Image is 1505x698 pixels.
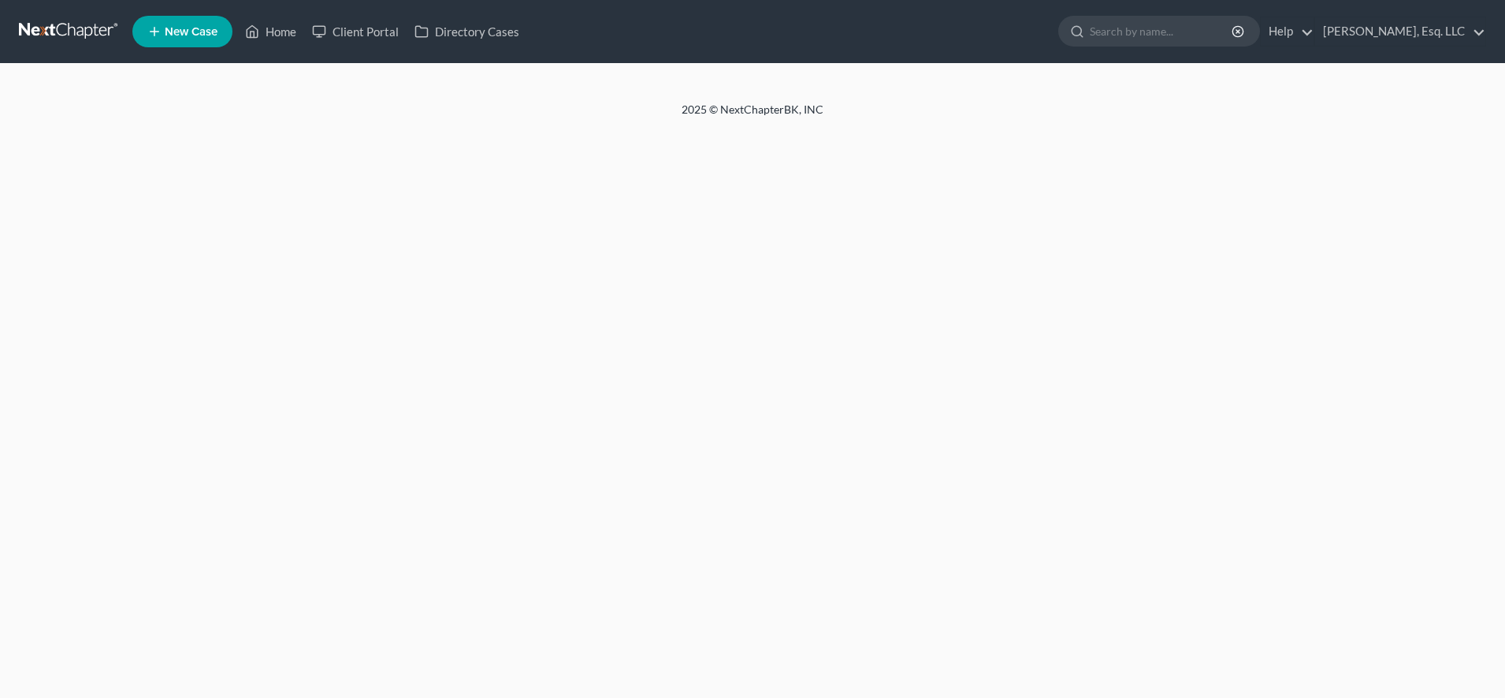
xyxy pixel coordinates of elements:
div: 2025 © NextChapterBK, INC [303,102,1202,130]
a: [PERSON_NAME], Esq. LLC [1315,17,1485,46]
a: Client Portal [304,17,407,46]
a: Home [237,17,304,46]
a: Help [1261,17,1314,46]
input: Search by name... [1090,17,1234,46]
a: Directory Cases [407,17,527,46]
span: New Case [165,26,217,38]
